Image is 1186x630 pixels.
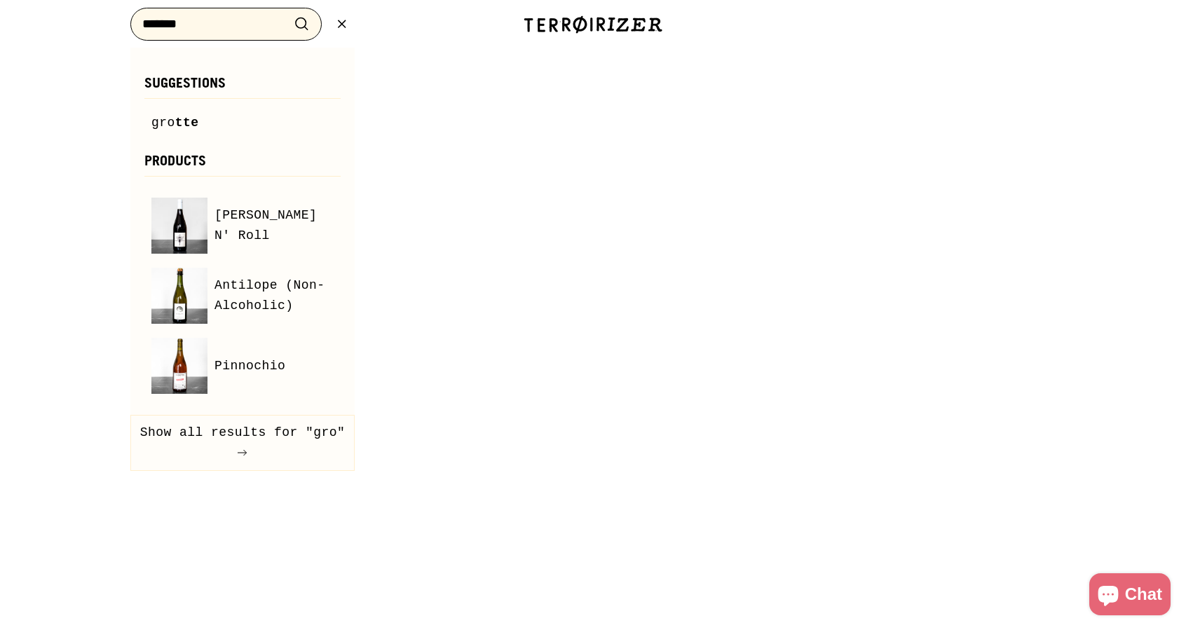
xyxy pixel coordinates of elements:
button: Show all results for "gro" [130,415,355,471]
span: tte [175,116,199,130]
a: Pinnochio Pinnochio [151,338,334,394]
h3: Products [144,153,341,177]
img: Pinnochio [151,338,207,394]
a: grotte [151,113,334,133]
span: [PERSON_NAME] N' Roll [214,205,334,246]
img: Groll N' Roll [151,198,207,254]
a: Groll N' Roll [PERSON_NAME] N' Roll [151,198,334,254]
span: Pinnochio [214,356,285,376]
mark: gro [151,116,175,130]
img: Antilope (Non-Alcoholic) [151,268,207,324]
h3: Suggestions [144,76,341,99]
span: Antilope (Non-Alcoholic) [214,275,334,316]
a: Antilope (Non-Alcoholic) Antilope (Non-Alcoholic) [151,268,334,324]
inbox-online-store-chat: Shopify online store chat [1085,573,1175,619]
